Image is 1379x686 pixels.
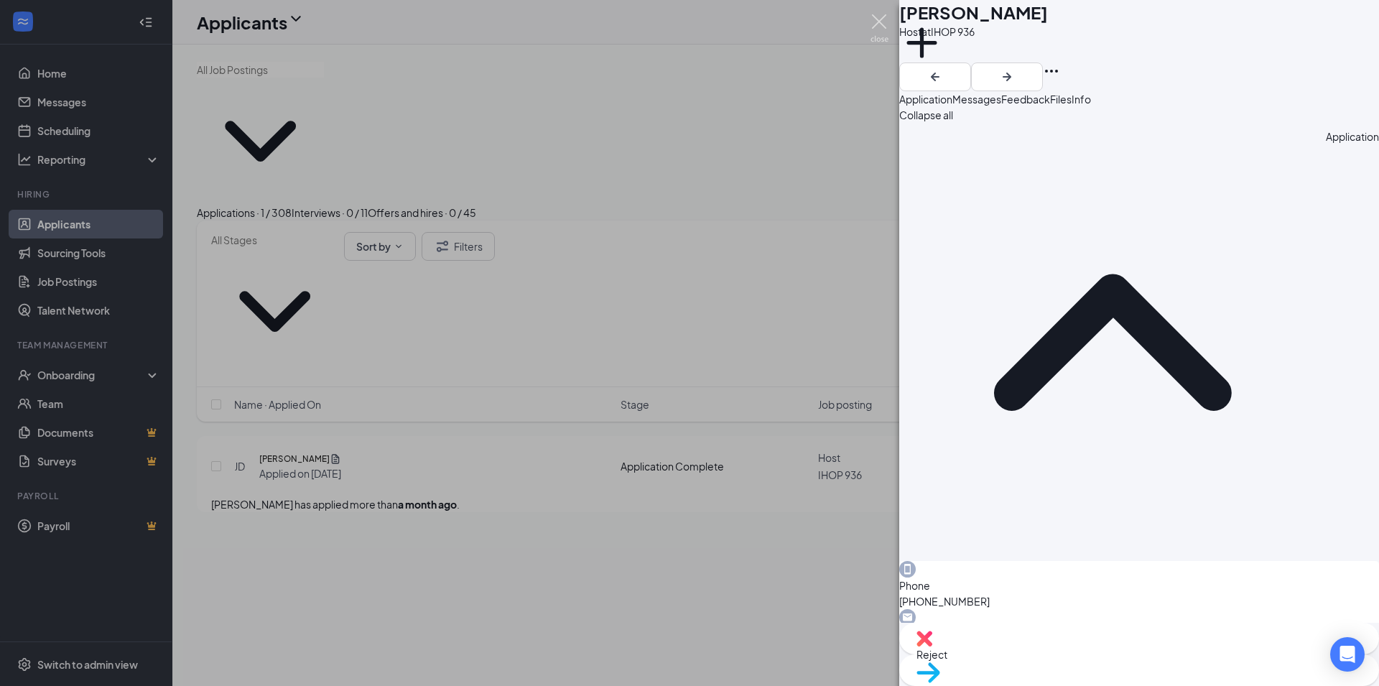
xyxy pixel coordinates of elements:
[899,593,1379,609] span: [PHONE_NUMBER]
[899,578,1379,593] span: Phone
[1001,93,1050,106] span: Feedback
[971,62,1043,91] button: ArrowRight
[1330,637,1365,672] div: Open Intercom Messenger
[1043,62,1060,80] svg: Ellipses
[899,107,1379,123] span: Collapse all
[998,68,1016,85] svg: ArrowRight
[1326,129,1379,555] div: Application
[899,24,1048,39] div: Host at IHOP 936
[899,93,952,106] span: Application
[1072,93,1091,106] span: Info
[899,20,944,65] svg: Plus
[899,62,971,91] button: ArrowLeftNew
[952,93,1001,106] span: Messages
[927,68,944,85] svg: ArrowLeftNew
[899,129,1326,555] svg: ChevronUp
[899,20,944,81] button: PlusAdd a tag
[916,646,1362,662] span: Reject
[1050,93,1072,106] span: Files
